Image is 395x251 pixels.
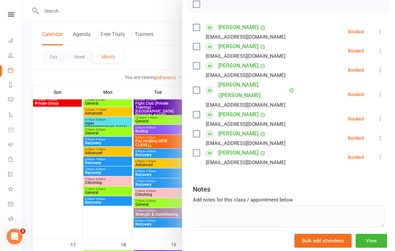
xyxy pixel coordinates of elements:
[218,22,258,33] a: [PERSON_NAME]
[206,71,285,80] div: [EMAIL_ADDRESS][DOMAIN_NAME]
[206,33,285,41] div: [EMAIL_ADDRESS][DOMAIN_NAME]
[8,182,23,197] a: What's New
[218,41,258,52] a: [PERSON_NAME]
[8,34,23,49] a: Dashboard
[218,80,287,101] a: [PERSON_NAME] ([PERSON_NAME]
[8,197,23,212] a: General attendance kiosk mode
[206,158,285,167] div: [EMAIL_ADDRESS][DOMAIN_NAME]
[206,101,285,109] div: [EMAIL_ADDRESS][DOMAIN_NAME]
[206,139,285,148] div: [EMAIL_ADDRESS][DOMAIN_NAME]
[7,229,22,244] iframe: Intercom live chat
[206,120,285,128] div: [EMAIL_ADDRESS][DOMAIN_NAME]
[8,49,23,63] a: People
[206,52,285,60] div: [EMAIL_ADDRESS][DOMAIN_NAME]
[20,229,25,234] span: 2
[8,63,23,78] a: Calendar
[8,123,23,138] a: Product Sales
[8,227,23,242] a: Class kiosk mode
[348,136,364,140] div: Booked
[348,92,364,97] div: Booked
[218,128,258,139] a: [PERSON_NAME]
[348,155,364,160] div: Booked
[348,68,364,72] div: Booked
[294,234,352,248] button: Bulk add attendees
[8,212,23,227] a: Roll call kiosk mode
[348,49,364,53] div: Booked
[218,60,258,71] a: [PERSON_NAME]
[218,148,258,158] a: [PERSON_NAME]
[8,78,23,93] a: Reports
[348,117,364,121] div: Booked
[193,185,210,194] div: Notes
[218,109,258,120] a: [PERSON_NAME]
[193,196,384,204] div: Add notes for this class / appointment below
[356,234,387,248] button: View
[348,29,364,34] div: Booked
